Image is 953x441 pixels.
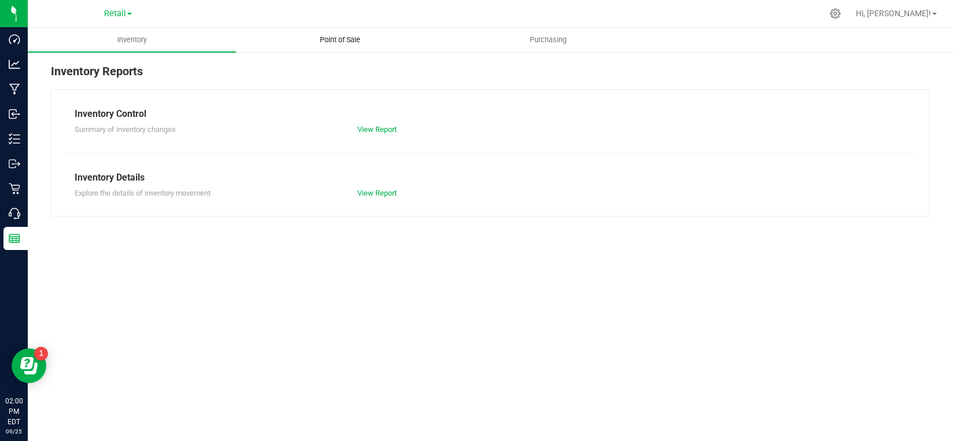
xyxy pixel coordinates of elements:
span: Purchasing [514,35,582,45]
a: Point of Sale [236,28,444,52]
a: View Report [357,189,397,197]
inline-svg: Dashboard [9,34,20,45]
div: Inventory Control [75,107,906,121]
inline-svg: Reports [9,233,20,244]
iframe: Resource center unread badge [34,347,48,361]
p: 02:00 PM EDT [5,396,23,427]
inline-svg: Outbound [9,158,20,170]
span: Explore the details of inventory movement [75,189,210,197]
div: Inventory Details [75,171,906,185]
inline-svg: Retail [9,183,20,194]
span: Hi, [PERSON_NAME]! [856,9,931,18]
span: Point of Sale [304,35,376,45]
inline-svg: Manufacturing [9,83,20,95]
inline-svg: Inventory [9,133,20,145]
a: View Report [357,125,397,134]
a: Purchasing [444,28,652,52]
inline-svg: Call Center [9,208,20,219]
p: 09/25 [5,427,23,436]
div: Inventory Reports [51,63,930,89]
inline-svg: Analytics [9,58,20,70]
a: Inventory [28,28,236,52]
div: Manage settings [828,8,843,19]
span: Retail [104,9,126,19]
span: Inventory [102,35,162,45]
span: Summary of inventory changes [75,125,176,134]
iframe: Resource center [12,348,46,383]
inline-svg: Inbound [9,108,20,120]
